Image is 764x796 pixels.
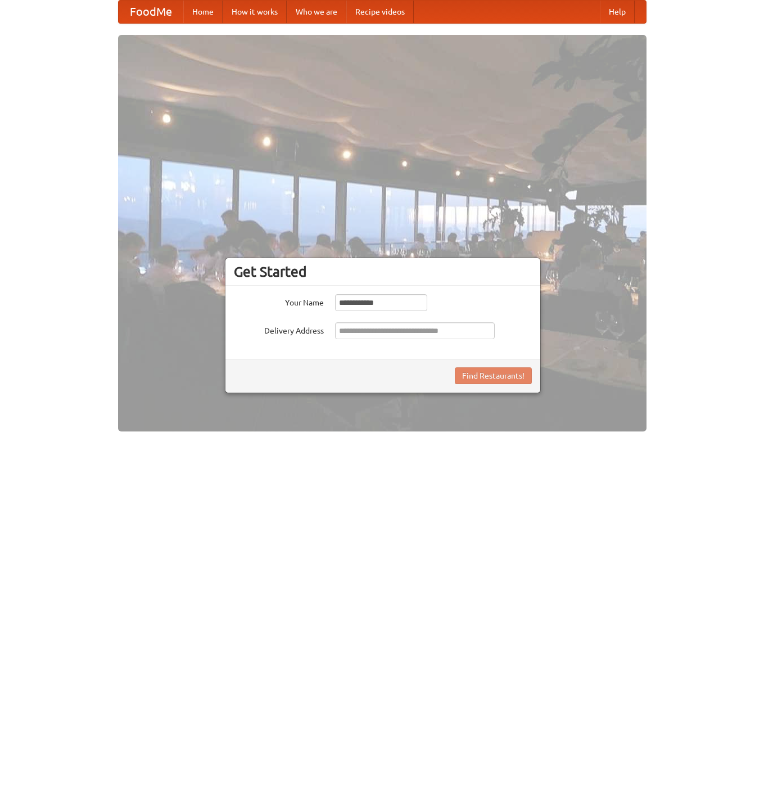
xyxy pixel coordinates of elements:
[223,1,287,23] a: How it works
[234,294,324,308] label: Your Name
[183,1,223,23] a: Home
[455,367,532,384] button: Find Restaurants!
[234,322,324,336] label: Delivery Address
[287,1,346,23] a: Who we are
[119,1,183,23] a: FoodMe
[600,1,635,23] a: Help
[234,263,532,280] h3: Get Started
[346,1,414,23] a: Recipe videos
